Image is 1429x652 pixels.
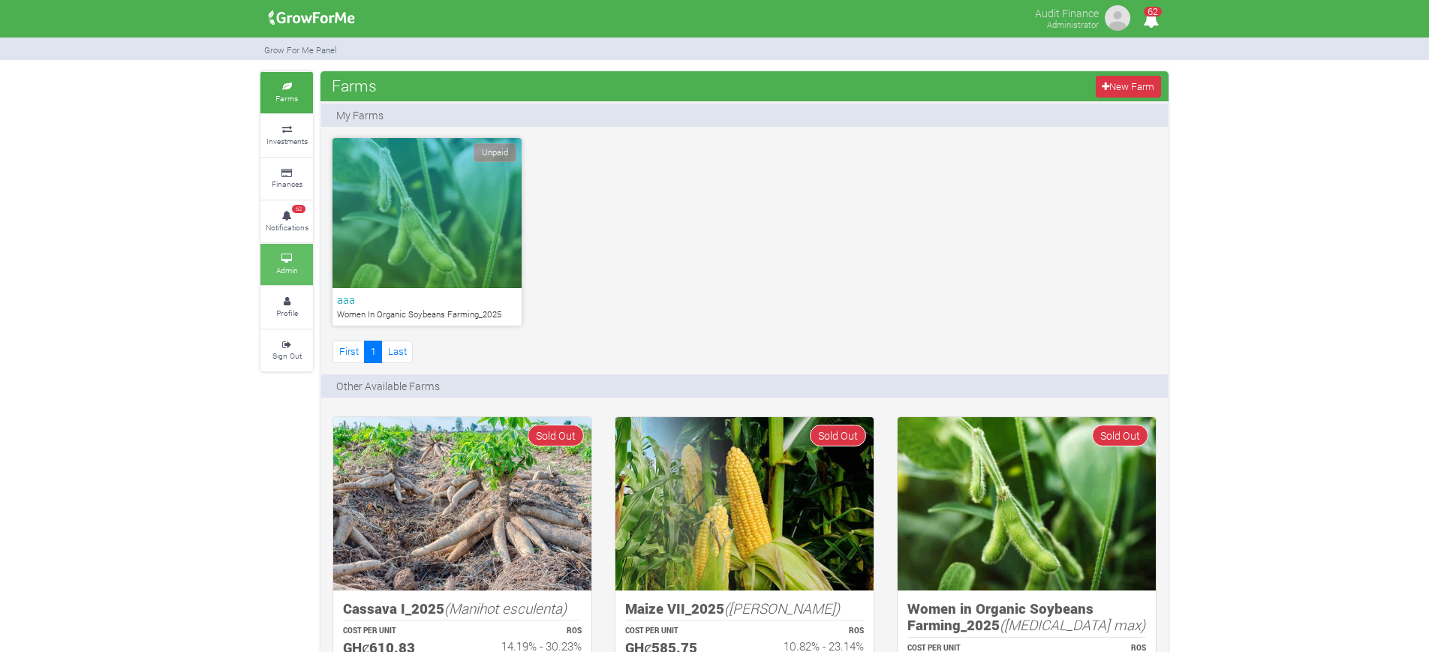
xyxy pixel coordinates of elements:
[364,341,382,362] a: 1
[333,417,591,590] img: growforme image
[625,600,864,617] h5: Maize VII_2025
[1096,76,1161,98] a: New Farm
[381,341,413,362] a: Last
[292,205,305,214] span: 62
[260,287,313,328] a: Profile
[266,222,308,233] small: Notifications
[260,201,313,242] a: 62 Notifications
[1092,425,1148,446] span: Sold Out
[724,599,840,617] i: ([PERSON_NAME])
[260,72,313,113] a: Farms
[1035,3,1099,21] p: Audit Finance
[260,158,313,200] a: Finances
[1144,7,1162,17] span: 62
[1136,3,1166,37] i: Notifications
[276,308,298,318] small: Profile
[343,600,582,617] h5: Cassava I_2025
[476,626,582,637] p: ROS
[528,425,584,446] span: Sold Out
[266,136,308,146] small: Investments
[1103,3,1133,33] img: growforme image
[615,417,874,590] img: growforme image
[328,71,381,101] span: Farms
[260,244,313,285] a: Admin
[898,417,1156,590] img: growforme image
[332,341,413,362] nav: Page Navigation
[275,93,298,104] small: Farms
[343,626,449,637] p: COST PER UNIT
[264,44,337,56] small: Grow For Me Panel
[332,341,365,362] a: First
[260,330,313,371] a: Sign Out
[337,293,517,306] h6: aaa
[810,425,866,446] span: Sold Out
[474,143,516,162] span: Unpaid
[336,107,384,123] p: My Farms
[758,626,864,637] p: ROS
[907,600,1146,634] h5: Women in Organic Soybeans Farming_2025
[276,265,298,275] small: Admin
[625,626,731,637] p: COST PER UNIT
[272,179,302,189] small: Finances
[332,138,522,326] a: Unpaid aaa Women In Organic Soybeans Farming_2025
[263,3,360,33] img: growforme image
[336,378,440,394] p: Other Available Farms
[1000,615,1145,634] i: ([MEDICAL_DATA] max)
[272,350,302,361] small: Sign Out
[260,115,313,156] a: Investments
[444,599,567,617] i: (Manihot esculenta)
[1047,19,1099,30] small: Administrator
[1136,14,1166,29] a: 62
[337,308,517,321] p: Women In Organic Soybeans Farming_2025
